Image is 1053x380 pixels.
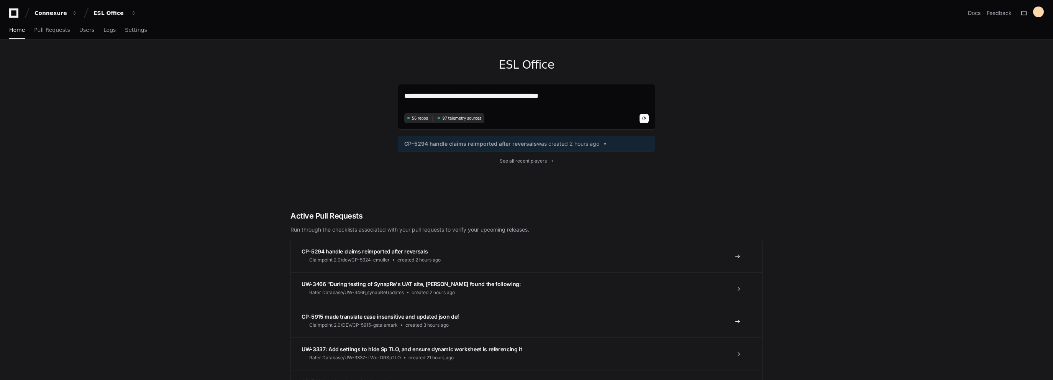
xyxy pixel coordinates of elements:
span: 97 telemetry sources [442,115,481,121]
span: Rater Database/UW-3337-LWu-ORSpTLO [309,355,401,361]
a: CP-5915 made translate case insensitive and updated json defClaimpoint 2.0/DEV/CP-5915-gstalemark... [291,305,762,337]
span: Claimpoint 2.0/DEV/CP-5915-gstalemark [309,322,398,328]
span: UW-3466 "During testing of SynapRe's UAT site, [PERSON_NAME] found the following: [302,281,521,287]
span: CP-5915 made translate case insensitive and updated json def [302,313,459,320]
span: Users [79,28,94,32]
a: CP-5294 handle claims reimported after reversalswas created 2 hours ago [404,140,649,148]
a: UW-3337: Add settings to hide Sp TLO, and ensure dynamic worksheet is referencing itRater Databas... [291,337,762,370]
span: Pull Requests [34,28,70,32]
span: was created 2 hours ago [537,140,599,148]
span: CP-5294 handle claims reimported after reversals [302,248,428,255]
span: 56 repos [412,115,428,121]
span: UW-3337: Add settings to hide Sp TLO, and ensure dynamic worksheet is referencing it [302,346,522,352]
span: created 3 hours ago [405,322,449,328]
span: Rater Database/UW-3466_synapReUpdates [309,290,404,296]
span: created 21 hours ago [408,355,454,361]
span: See all recent players [500,158,547,164]
button: Feedback [987,9,1012,17]
div: Connexure [34,9,67,17]
a: Docs [968,9,981,17]
button: ESL Office [90,6,139,20]
span: CP-5294 handle claims reimported after reversals [404,140,537,148]
a: Pull Requests [34,21,70,39]
button: Connexure [31,6,80,20]
span: Logs [103,28,116,32]
h2: Active Pull Requests [290,211,763,221]
span: created 2 hours ago [397,257,441,263]
h1: ESL Office [398,58,655,72]
span: Settings [125,28,147,32]
a: UW-3466 "During testing of SynapRe's UAT site, [PERSON_NAME] found the following:Rater Database/U... [291,272,762,305]
span: created 2 hours ago [412,290,455,296]
div: ESL Office [93,9,126,17]
a: Settings [125,21,147,39]
a: See all recent players [398,158,655,164]
a: Home [9,21,25,39]
a: Users [79,21,94,39]
a: Logs [103,21,116,39]
a: CP-5294 handle claims reimported after reversalsClaimpoint 2.0/dev/CP-5924-cmullercreated 2 hours... [291,240,762,272]
p: Run through the checklists associated with your pull requests to verify your upcoming releases. [290,226,763,234]
span: Claimpoint 2.0/dev/CP-5924-cmuller [309,257,390,263]
span: Home [9,28,25,32]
